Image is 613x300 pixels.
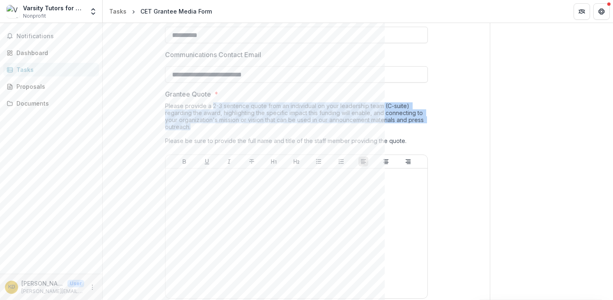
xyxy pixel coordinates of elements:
div: Dashboard [16,48,92,57]
button: Strike [247,157,257,166]
button: Get Help [593,3,610,20]
button: Align Right [403,157,413,166]
button: Heading 2 [292,157,301,166]
p: Grantee Quote [165,89,211,99]
button: Notifications [3,30,99,43]
div: CET Grantee Media Form [140,7,212,16]
p: User [67,280,84,287]
span: Notifications [16,33,96,40]
div: Tasks [16,65,92,74]
nav: breadcrumb [106,5,215,17]
button: Heading 1 [269,157,279,166]
button: Align Center [381,157,391,166]
button: Open entity switcher [87,3,99,20]
button: Bullet List [314,157,324,166]
img: Varsity Tutors for Schools LLC [7,5,20,18]
a: Tasks [106,5,130,17]
p: [PERSON_NAME][EMAIL_ADDRESS][PERSON_NAME][DOMAIN_NAME] [21,288,84,295]
button: Bold [179,157,189,166]
button: Underline [202,157,212,166]
button: More [87,282,97,292]
a: Documents [3,97,99,110]
a: Tasks [3,63,99,76]
p: [PERSON_NAME] [21,279,64,288]
div: Kelly Dean [8,284,15,290]
div: Documents [16,99,92,108]
button: Partners [574,3,590,20]
button: Ordered List [336,157,346,166]
div: Varsity Tutors for Schools LLC [23,4,84,12]
p: Communications Contact Email [165,50,261,60]
span: Nonprofit [23,12,46,20]
button: Italicize [224,157,234,166]
a: Proposals [3,80,99,93]
a: Dashboard [3,46,99,60]
div: Proposals [16,82,92,91]
button: Align Left [358,157,368,166]
div: Tasks [109,7,126,16]
div: Please provide a 2-3 sentence quote from an individual on your leadership team (C-suite) regardin... [165,102,428,155]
